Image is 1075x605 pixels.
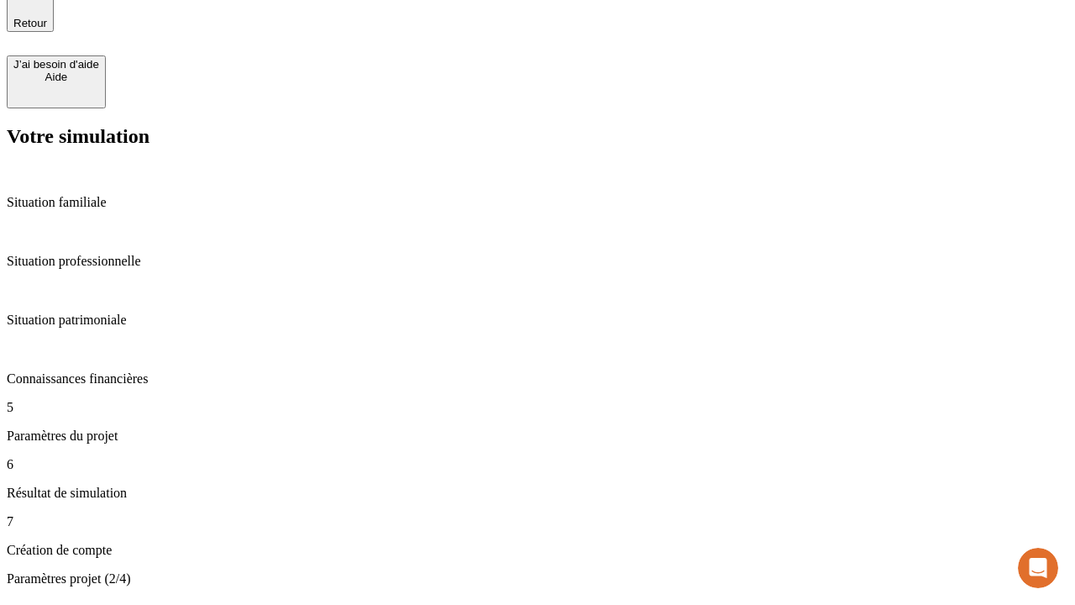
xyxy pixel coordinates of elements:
[13,58,99,71] div: J’ai besoin d'aide
[13,71,99,83] div: Aide
[7,195,1068,210] p: Situation familiale
[7,486,1068,501] p: Résultat de simulation
[7,371,1068,387] p: Connaissances financières
[7,55,106,108] button: J’ai besoin d'aideAide
[18,14,413,28] div: Vous avez besoin d’aide ?
[13,17,47,29] span: Retour
[1018,548,1058,588] iframe: Intercom live chat
[7,571,1068,587] p: Paramètres projet (2/4)
[7,313,1068,328] p: Situation patrimoniale
[7,125,1068,148] h2: Votre simulation
[7,7,463,53] div: Ouvrir le Messenger Intercom
[7,254,1068,269] p: Situation professionnelle
[7,429,1068,444] p: Paramètres du projet
[18,28,413,45] div: L’équipe répond généralement dans un délai de quelques minutes.
[7,514,1068,529] p: 7
[7,400,1068,415] p: 5
[7,543,1068,558] p: Création de compte
[7,457,1068,472] p: 6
